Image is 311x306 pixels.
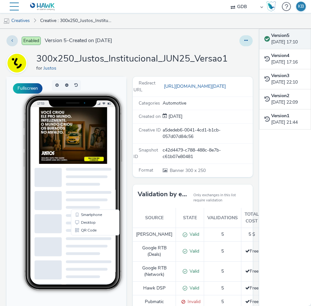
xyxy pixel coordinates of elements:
[245,285,259,291] span: Free
[7,54,26,73] img: Justos
[43,65,59,71] a: Justos
[13,83,42,94] button: Fullscreen
[271,93,306,106] div: [DATE] 22:09
[167,113,182,120] div: Creation 01 August 2025, 21:44
[221,231,224,237] span: 5
[245,248,259,254] span: Free
[221,285,224,291] span: 5
[66,134,112,142] li: Smartphone
[37,13,115,28] a: Creative : 300x250_Justos_Institucional_JUN25_Versao1
[163,100,252,107] div: Automotive
[22,37,41,45] span: Enabled
[271,32,289,39] strong: Version 5
[271,32,306,46] div: [DATE] 17:10
[133,228,176,242] td: [PERSON_NAME]
[271,52,289,59] strong: Version 4
[271,113,289,119] strong: Version 1
[36,65,43,71] span: for
[36,53,228,65] h1: 300x250_Justos_Institucional_JUN25_Versao1
[221,248,224,254] span: 5
[245,299,259,305] span: Free
[32,30,100,87] img: Advertisement preview
[138,189,190,199] h3: Validation by exchange
[133,281,176,295] td: Hawk DSP
[187,268,199,274] span: Valid
[298,2,304,11] div: KB
[271,113,306,126] div: [DATE] 21:44
[45,37,112,44] span: Version 5 - Created on [DATE]
[133,80,155,93] span: Redirect URL
[271,73,289,79] strong: Version 3
[75,152,90,155] span: QR Code
[176,208,204,228] th: State
[248,231,255,237] span: 5 $
[163,147,252,160] div: c42d4479-c788-488c-8e7b-c61b07e80481
[271,52,306,66] div: [DATE] 17:16
[167,113,182,119] span: [DATE]
[163,83,228,89] a: [URL][DOMAIN_NAME][DATE]
[30,3,55,11] img: undefined Logo
[185,299,201,305] span: Invalid
[266,1,279,12] a: Hawk Academy
[75,144,89,148] span: Desktop
[139,113,161,119] span: Created on
[271,73,306,86] div: [DATE] 22:10
[221,268,224,274] span: 5
[271,93,289,99] strong: Version 2
[6,60,30,66] a: Justos
[133,261,176,281] td: Google RTB (Network)
[245,268,259,274] span: Free
[133,208,176,228] th: Source
[139,167,153,173] span: Format
[187,285,199,291] span: Valid
[66,150,112,157] li: QR Code
[266,1,276,12] img: Hawk Academy
[139,100,160,106] span: Categories
[169,167,206,174] span: 300 x 250
[163,127,252,140] div: a5dedeb6-0041-4cd1-b1cb-057d07d84c56
[31,25,38,28] span: 17:53
[193,193,248,203] small: Only exchanges in this list require validation
[3,18,10,24] img: mobile
[204,208,241,228] th: Validations
[170,167,185,174] span: Banner
[187,248,199,254] span: Valid
[133,242,176,262] td: Google RTB (Deals)
[133,147,158,160] span: Snapshot ID
[221,299,224,305] span: 5
[75,136,96,140] span: Smartphone
[241,208,262,228] th: Total cost
[66,142,112,150] li: Desktop
[139,127,161,133] span: Creative ID
[187,231,199,237] span: Valid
